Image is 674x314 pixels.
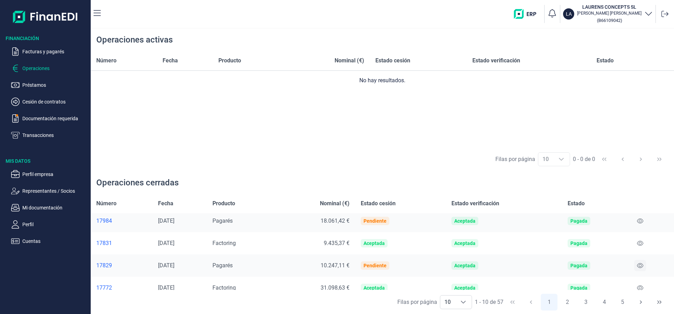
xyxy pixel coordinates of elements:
[22,47,88,56] p: Facturas y pagarés
[212,284,236,291] span: Factoring
[11,114,88,123] button: Documentación requerida
[11,81,88,89] button: Préstamos
[11,237,88,245] button: Cuentas
[11,47,88,56] button: Facturas y pagarés
[475,299,503,305] span: 1 - 10 de 57
[22,81,88,89] p: Préstamos
[364,218,387,224] div: Pendiente
[563,3,653,24] button: LALAURENS CONCEPTS SL[PERSON_NAME] [PERSON_NAME](B66109042)
[22,114,88,123] p: Documentación requerida
[614,151,631,168] button: Previous Page
[454,263,475,268] div: Aceptada
[559,294,576,311] button: Page 2
[495,155,535,163] div: Filas por página
[158,240,201,247] div: [DATE]
[11,204,88,212] button: Mi documentación
[632,151,649,168] button: Next Page
[22,220,88,229] p: Perfil
[570,240,587,246] div: Pagada
[96,76,668,85] div: No hay resultados.
[454,240,475,246] div: Aceptada
[566,10,572,17] p: LA
[11,131,88,139] button: Transacciones
[570,285,587,291] div: Pagada
[632,294,649,311] button: Next Page
[614,294,631,311] button: Page 5
[440,296,455,309] span: 10
[22,131,88,139] p: Transacciones
[596,294,613,311] button: Page 4
[321,262,350,269] span: 10.247,11 €
[454,218,475,224] div: Aceptada
[570,263,587,268] div: Pagada
[212,217,233,224] span: Pagarés
[523,294,539,311] button: Previous Page
[375,56,410,65] span: Estado cesión
[577,10,642,16] p: [PERSON_NAME] [PERSON_NAME]
[472,56,520,65] span: Estado verificación
[13,6,78,28] img: Logo de aplicación
[158,262,201,269] div: [DATE]
[573,156,595,162] span: 0 - 0 de 0
[651,151,668,168] button: Last Page
[96,284,147,291] a: 17772
[570,218,587,224] div: Pagada
[11,64,88,72] button: Operaciones
[321,284,350,291] span: 31.098,63 €
[11,187,88,195] button: Representantes / Socios
[96,199,117,208] span: Número
[455,296,472,309] div: Choose
[364,240,385,246] div: Aceptada
[158,199,173,208] span: Fecha
[163,56,178,65] span: Fecha
[577,294,594,311] button: Page 3
[11,220,88,229] button: Perfil
[597,18,622,23] small: Copiar cif
[22,98,88,106] p: Cesión de contratos
[96,240,147,247] a: 17831
[454,285,475,291] div: Aceptada
[364,285,385,291] div: Aceptada
[11,170,88,178] button: Perfil empresa
[335,56,364,65] span: Nominal (€)
[96,56,117,65] span: Número
[22,170,88,178] p: Perfil empresa
[320,199,350,208] span: Nominal (€)
[22,64,88,72] p: Operaciones
[22,204,88,212] p: Mi documentación
[158,284,201,291] div: [DATE]
[212,199,235,208] span: Producto
[577,3,642,10] h3: LAURENS CONCEPTS SL
[22,187,88,195] p: Representantes / Socios
[158,217,201,224] div: [DATE]
[361,199,396,208] span: Estado cesión
[596,151,613,168] button: First Page
[11,98,88,106] button: Cesión de contratos
[553,153,570,166] div: Choose
[451,199,499,208] span: Estado verificación
[324,240,350,246] span: 9.435,37 €
[96,177,179,188] div: Operaciones cerradas
[651,294,668,311] button: Last Page
[597,56,614,65] span: Estado
[212,240,236,246] span: Factoring
[22,237,88,245] p: Cuentas
[321,217,350,224] span: 18.061,42 €
[397,298,437,306] div: Filas por página
[504,294,521,311] button: First Page
[514,9,541,19] img: erp
[218,56,241,65] span: Producto
[568,199,585,208] span: Estado
[96,217,147,224] a: 17984
[364,263,387,268] div: Pendiente
[212,262,233,269] span: Pagarés
[541,294,557,311] button: Page 1
[96,262,147,269] a: 17829
[96,34,173,45] div: Operaciones activas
